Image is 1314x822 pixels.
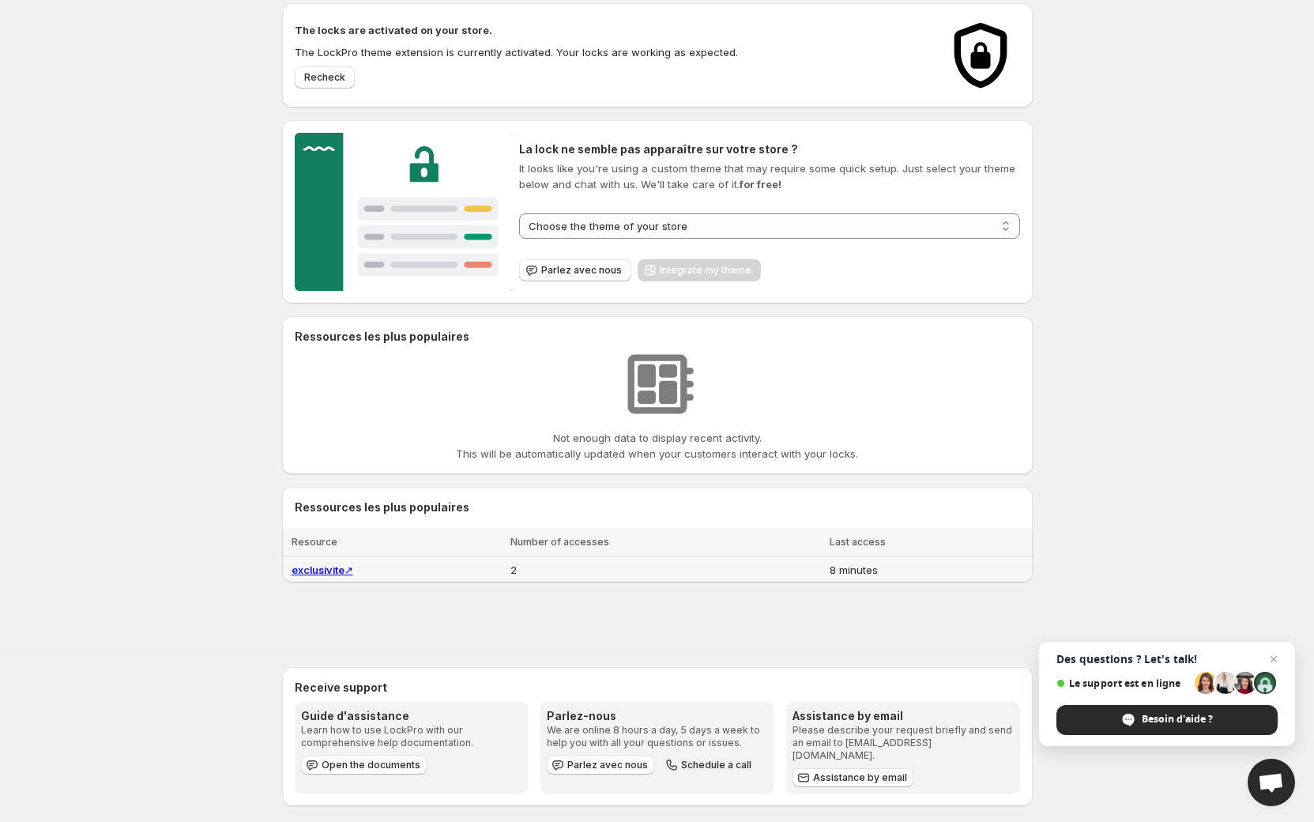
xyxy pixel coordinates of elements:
p: We are online 8 hours a day, 5 days a week to help you with all your questions or issues. [547,724,767,749]
span: Besoin d'aide ? [1056,705,1278,735]
h2: Receive support [295,680,1020,696]
a: exclusivite↗ [292,564,353,576]
p: The LockPro theme extension is currently activated. Your locks are working as expected. [295,44,925,60]
button: Schedule a call [661,756,758,775]
span: Des questions ? Let's talk! [1056,653,1278,666]
span: Le support est en ligne [1056,677,1189,689]
strong: for free! [740,178,781,190]
h3: Parlez-nous [547,708,767,724]
span: Schedule a call [681,759,751,771]
span: Parlez avec nous [541,264,622,277]
h3: Guide d'assistance [301,708,521,724]
a: Open chat [1248,759,1295,806]
button: Recheck [295,66,355,89]
h2: The locks are activated on your store. [295,22,925,38]
a: Open the documents [301,756,427,775]
span: Besoin d'aide ? [1142,712,1213,726]
a: Assistance by email [793,768,913,787]
p: Please describe your request briefly and send an email to [EMAIL_ADDRESS][DOMAIN_NAME]. [793,724,1013,762]
button: Parlez avec nous [547,756,654,775]
td: 8 minutes [825,557,1033,583]
p: Learn how to use LockPro with our comprehensive help documentation. [301,724,521,749]
span: Last access [830,536,886,548]
h2: Ressources les plus populaires [295,500,1020,515]
p: It looks like you're using a custom theme that may require some quick setup. Just select your the... [519,160,1019,192]
h3: Assistance by email [793,708,1013,724]
span: Number of accesses [510,536,609,548]
span: Resource [292,536,337,548]
td: 2 [506,557,825,583]
span: Parlez avec nous [567,759,648,771]
h2: Ressources les plus populaires [295,329,1020,345]
p: Not enough data to display recent activity. This will be automatically updated when your customer... [456,430,858,462]
img: Customer support [295,133,514,291]
h2: La lock ne semble pas apparaître sur votre store ? [519,141,1019,157]
span: Assistance by email [813,771,907,784]
img: No resources found [618,345,697,424]
button: Parlez avec nous [519,259,631,281]
span: Open the documents [322,759,420,771]
span: Recheck [304,71,345,84]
